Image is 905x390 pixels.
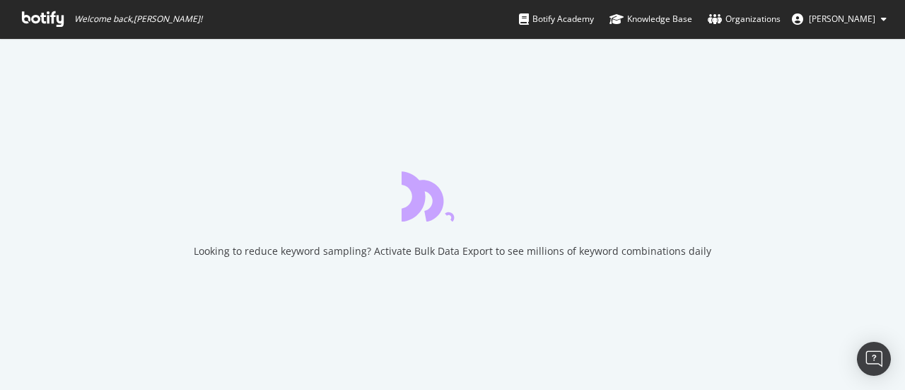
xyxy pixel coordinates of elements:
[194,244,711,258] div: Looking to reduce keyword sampling? Activate Bulk Data Export to see millions of keyword combinat...
[519,12,594,26] div: Botify Academy
[809,13,875,25] span: Siobhan Hume
[609,12,692,26] div: Knowledge Base
[781,8,898,30] button: [PERSON_NAME]
[857,342,891,376] div: Open Intercom Messenger
[708,12,781,26] div: Organizations
[74,13,202,25] span: Welcome back, [PERSON_NAME] !
[402,171,503,222] div: animation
